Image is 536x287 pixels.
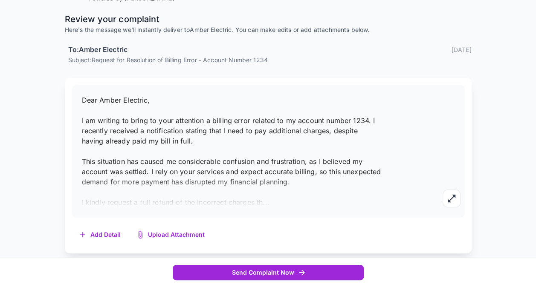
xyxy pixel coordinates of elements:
[129,226,213,244] button: Upload Attachment
[65,26,472,34] p: Here's the message we'll instantly deliver to Amber Electric . You can make edits or add attachme...
[68,44,128,55] h6: To: Amber Electric
[173,265,364,281] button: Send Complaint Now
[65,13,472,26] p: Review your complaint
[72,226,129,244] button: Add Detail
[452,45,472,54] p: [DATE]
[263,198,269,207] span: ...
[68,55,472,64] p: Subject: Request for Resolution of Billing Error - Account Number 1234
[82,96,381,207] span: Dear Amber Electric, I am writing to bring to your attention a billing error related to my accoun...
